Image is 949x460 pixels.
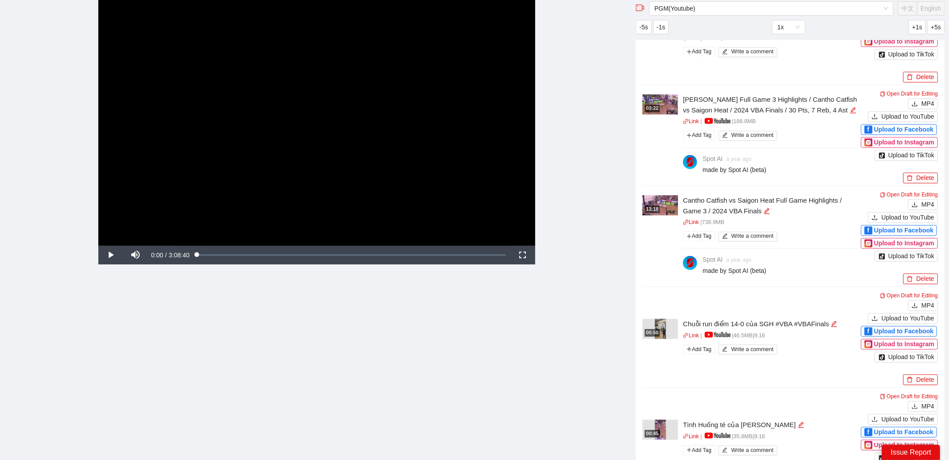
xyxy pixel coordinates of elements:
button: uploadUpload to YouTube [868,313,938,324]
span: -1s [657,22,665,32]
a: linkLink [683,219,699,225]
span: 0:00 [151,252,163,259]
div: Issue Report [882,445,940,460]
button: Play [98,246,123,264]
button: deleteDelete [903,374,938,385]
button: Upload to Instagram [861,238,938,248]
span: / [165,252,167,259]
button: deleteDelete [903,273,938,284]
span: +5s [931,22,941,32]
button: downloadMP4 [908,401,938,412]
div: 13:18 [645,205,660,213]
span: Spot AI [703,155,723,162]
div: Tình Huống té của [PERSON_NAME] [683,420,858,430]
span: Upload to Instagram [874,440,934,450]
button: Fullscreen [510,246,535,264]
div: Progress Bar [197,254,506,256]
button: Upload to Instagram [861,36,938,47]
img: a40784fb-9ff2-45b3-8e1a-4ea03749cdaa.jpg [655,420,666,440]
span: Upload to YouTube [881,212,934,222]
span: Add Tag [683,344,715,354]
span: Upload to Instagram [874,339,934,349]
div: Edit [831,319,837,329]
span: link [683,332,689,338]
span: Upload to Facebook [874,326,934,336]
img: fccf4345-310f-4489-8bf2-872c29cd3b84.jpg [642,195,678,215]
span: edit [722,132,728,139]
span: edit [831,320,837,327]
span: Upload to Facebook [874,427,934,437]
button: deleteDelete [903,72,938,82]
div: Edit [763,206,770,216]
span: copy [880,91,885,96]
button: uploadUpload to YouTube [868,414,938,424]
button: editWrite a comment [719,47,777,57]
img: ACg8ocIZsGa8_canHyo2_ou9SZUGC77aJiPFBvEJOZOfrnBQ42I47Js=s96-c [683,256,697,270]
button: Upload to TikTok [875,150,938,160]
span: copy [880,192,885,197]
a: linkLink [683,332,699,339]
p: | | 188.8 MB [683,117,858,126]
span: copy [880,394,885,399]
p: made by Spot AI (beta) [703,266,858,276]
span: plus [687,233,692,239]
button: editWrite a comment [719,445,777,455]
button: fUpload to Facebook [861,225,937,236]
img: yt_logo_rgb_light.a676ea31.png [705,332,731,337]
button: Mute [123,246,148,264]
span: a year ago [726,156,751,162]
div: Upload to TikTok [878,49,934,59]
div: f [864,428,872,436]
span: Add Tag [683,47,715,56]
p: | 738.9 MB [683,218,858,227]
button: downloadMP4 [908,98,938,109]
span: Upload to Facebook [874,124,934,134]
div: f [864,327,872,335]
p: made by Spot AI (beta) [703,165,858,175]
span: MP4 [921,99,934,108]
img: yt_logo_rgb_light.a676ea31.png [705,118,731,124]
a: Open Draft for Editing [880,393,938,400]
div: 03:22 [645,104,660,112]
span: plus [687,447,692,452]
button: Upload to Instagram [861,339,938,349]
span: delete [907,276,913,283]
button: uploadUpload to YouTube [868,111,938,122]
button: Upload to TikTok [875,49,938,60]
button: editWrite a comment [719,131,777,140]
button: downloadMP4 [908,199,938,210]
img: yt_logo_rgb_light.a676ea31.png [705,432,731,438]
span: Upload to Instagram [874,137,934,147]
span: MP4 [921,300,934,310]
a: Open Draft for Editing [880,292,938,299]
span: plus [687,132,692,138]
div: f [864,125,872,133]
span: edit [850,107,856,113]
span: edit [722,346,728,353]
a: Open Draft for Editing [880,91,938,97]
span: English [921,5,941,12]
span: plus [687,49,692,54]
button: fUpload to Facebook [861,124,937,135]
span: -5s [639,22,648,32]
button: fUpload to Facebook [861,427,937,437]
span: upload [872,416,878,423]
span: MP4 [921,401,934,411]
span: 中文 [901,5,914,12]
div: Cantho Catfish vs Saigon Heat Full Game Highlights / Game 3 / 2024 VBA Finals [683,195,858,216]
div: Edit [798,420,804,430]
span: Upload to YouTube [881,313,934,323]
button: editWrite a comment [719,344,777,354]
button: fUpload to Facebook [861,326,937,336]
span: edit [722,48,728,55]
button: Upload to Instagram [861,440,938,450]
button: downloadMP4 [908,300,938,311]
span: plus [687,346,692,352]
span: Upload to YouTube [881,112,934,121]
button: Upload to TikTok [875,352,938,362]
div: Chuỗi run điểm 14-0 của SGH #VBA #VBAFinals [683,319,858,329]
span: download [912,302,918,309]
span: link [683,433,689,439]
span: MP4 [921,200,934,209]
div: Upload to TikTok [878,251,934,261]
